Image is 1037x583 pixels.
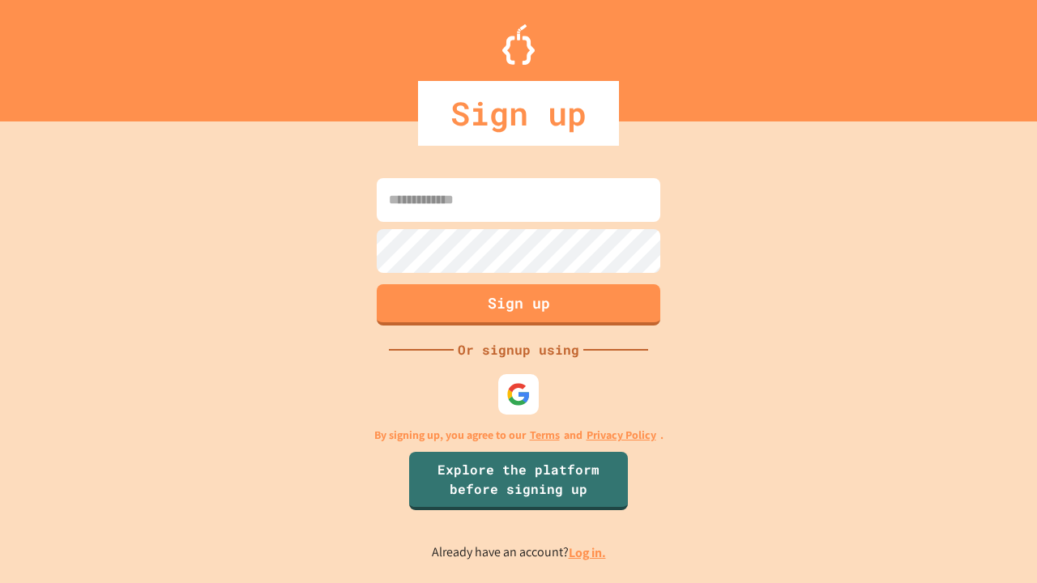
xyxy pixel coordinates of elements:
[377,284,660,326] button: Sign up
[454,340,583,360] div: Or signup using
[506,382,531,406] img: google-icon.svg
[587,427,656,444] a: Privacy Policy
[409,452,628,510] a: Explore the platform before signing up
[432,543,606,563] p: Already have an account?
[502,24,535,65] img: Logo.svg
[418,81,619,146] div: Sign up
[969,518,1021,567] iframe: chat widget
[903,448,1021,517] iframe: chat widget
[530,427,560,444] a: Terms
[569,544,606,561] a: Log in.
[374,427,664,444] p: By signing up, you agree to our and .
